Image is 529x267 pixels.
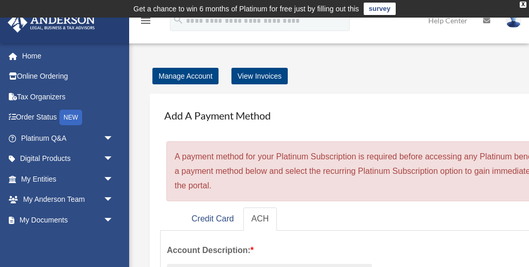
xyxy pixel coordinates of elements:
i: search [173,14,184,25]
i: menu [139,14,152,27]
a: Home [7,46,129,66]
a: Online Ordering [7,66,129,87]
a: menu [139,18,152,27]
span: arrow_drop_down [103,189,124,211]
a: Order StatusNEW [7,107,129,128]
a: Platinum Q&Aarrow_drop_down [7,128,129,149]
a: Credit Card [183,207,242,231]
a: ACH [243,207,277,231]
div: Get a chance to win 6 months of Platinum for free just by filling out this [133,3,359,15]
a: View Invoices [231,68,288,84]
span: arrow_drop_down [103,128,124,149]
div: NEW [59,110,82,125]
label: Account Description: [167,243,372,258]
img: User Pic [506,13,521,28]
span: arrow_drop_down [103,230,124,251]
span: arrow_drop_down [103,210,124,231]
span: arrow_drop_down [103,149,124,170]
a: Digital Productsarrow_drop_down [7,149,129,169]
a: My Entitiesarrow_drop_down [7,169,129,189]
a: Manage Account [152,68,219,84]
a: survey [364,3,396,15]
div: close [520,2,526,8]
span: arrow_drop_down [103,169,124,190]
a: My Anderson Teamarrow_drop_down [7,189,129,210]
img: Anderson Advisors Platinum Portal [5,12,98,33]
a: Online Learningarrow_drop_down [7,230,129,251]
a: Tax Organizers [7,86,129,107]
a: My Documentsarrow_drop_down [7,210,129,230]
